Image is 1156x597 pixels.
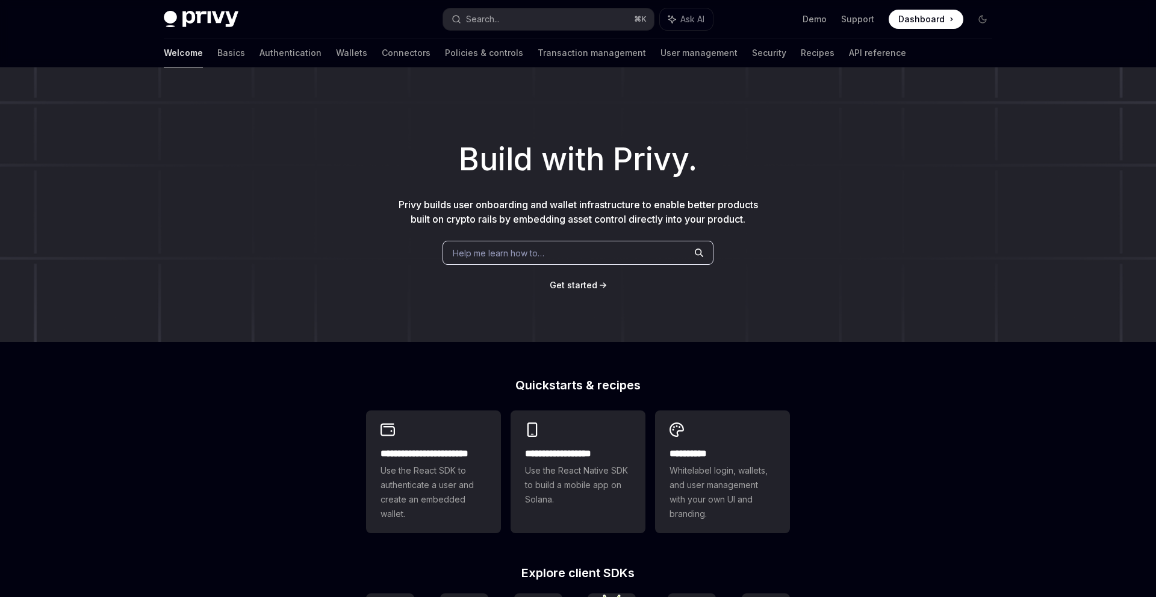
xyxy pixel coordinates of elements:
span: Get started [550,280,597,290]
a: Wallets [336,39,367,67]
a: Authentication [259,39,322,67]
span: Use the React SDK to authenticate a user and create an embedded wallet. [381,463,486,521]
span: Use the React Native SDK to build a mobile app on Solana. [525,463,631,507]
h2: Explore client SDKs [366,567,790,579]
span: Dashboard [898,13,945,25]
img: dark logo [164,11,238,28]
div: Search... [466,12,500,26]
a: API reference [849,39,906,67]
a: Recipes [801,39,834,67]
a: Support [841,13,874,25]
span: Privy builds user onboarding and wallet infrastructure to enable better products built on crypto ... [399,199,758,225]
a: **** **** **** ***Use the React Native SDK to build a mobile app on Solana. [511,410,645,533]
span: ⌘ K [634,14,647,24]
button: Ask AI [660,8,713,30]
button: Search...⌘K [443,8,654,30]
a: Basics [217,39,245,67]
a: Security [752,39,786,67]
a: Policies & controls [445,39,523,67]
a: Demo [803,13,827,25]
h1: Build with Privy. [19,136,1137,183]
h2: Quickstarts & recipes [366,379,790,391]
span: Help me learn how to… [453,247,544,259]
span: Whitelabel login, wallets, and user management with your own UI and branding. [670,463,775,521]
a: Get started [550,279,597,291]
button: Toggle dark mode [973,10,992,29]
a: Dashboard [889,10,963,29]
a: Welcome [164,39,203,67]
span: Ask AI [680,13,704,25]
a: Connectors [382,39,430,67]
a: Transaction management [538,39,646,67]
a: User management [660,39,738,67]
a: **** *****Whitelabel login, wallets, and user management with your own UI and branding. [655,410,790,533]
